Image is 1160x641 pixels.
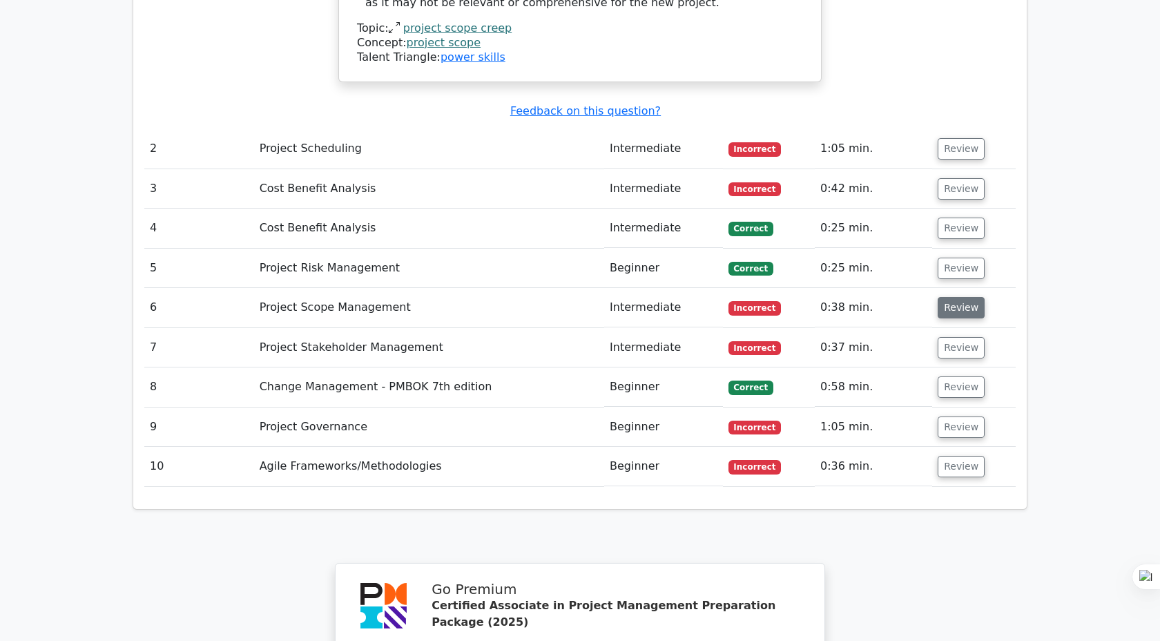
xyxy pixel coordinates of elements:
[815,249,932,288] td: 0:25 min.
[815,169,932,209] td: 0:42 min.
[144,169,254,209] td: 3
[604,169,722,209] td: Intermediate
[938,376,985,398] button: Review
[254,447,604,486] td: Agile Frameworks/Methodologies
[815,288,932,327] td: 0:38 min.
[144,408,254,447] td: 9
[254,129,604,169] td: Project Scheduling
[144,249,254,288] td: 5
[728,421,782,434] span: Incorrect
[728,222,773,236] span: Correct
[357,21,803,64] div: Talent Triangle:
[144,447,254,486] td: 10
[728,142,782,156] span: Incorrect
[728,182,782,196] span: Incorrect
[510,104,661,117] a: Feedback on this question?
[254,249,604,288] td: Project Risk Management
[604,328,722,367] td: Intermediate
[254,408,604,447] td: Project Governance
[815,129,932,169] td: 1:05 min.
[815,367,932,407] td: 0:58 min.
[407,36,481,49] a: project scope
[815,447,932,486] td: 0:36 min.
[938,417,985,438] button: Review
[254,288,604,327] td: Project Scope Management
[254,209,604,248] td: Cost Benefit Analysis
[938,218,985,239] button: Review
[604,408,722,447] td: Beginner
[604,288,722,327] td: Intermediate
[815,328,932,367] td: 0:37 min.
[815,209,932,248] td: 0:25 min.
[403,21,512,35] a: project scope creep
[144,328,254,367] td: 7
[938,138,985,160] button: Review
[144,129,254,169] td: 2
[728,262,773,276] span: Correct
[728,301,782,315] span: Incorrect
[728,341,782,355] span: Incorrect
[254,328,604,367] td: Project Stakeholder Management
[728,460,782,474] span: Incorrect
[604,209,722,248] td: Intermediate
[254,367,604,407] td: Change Management - PMBOK 7th edition
[604,367,722,407] td: Beginner
[938,178,985,200] button: Review
[604,129,722,169] td: Intermediate
[938,258,985,279] button: Review
[938,297,985,318] button: Review
[938,337,985,358] button: Review
[357,36,803,50] div: Concept:
[254,169,604,209] td: Cost Benefit Analysis
[441,50,505,64] a: power skills
[728,381,773,394] span: Correct
[144,288,254,327] td: 6
[604,249,722,288] td: Beginner
[604,447,722,486] td: Beginner
[938,456,985,477] button: Review
[357,21,803,36] div: Topic:
[144,367,254,407] td: 8
[815,408,932,447] td: 1:05 min.
[144,209,254,248] td: 4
